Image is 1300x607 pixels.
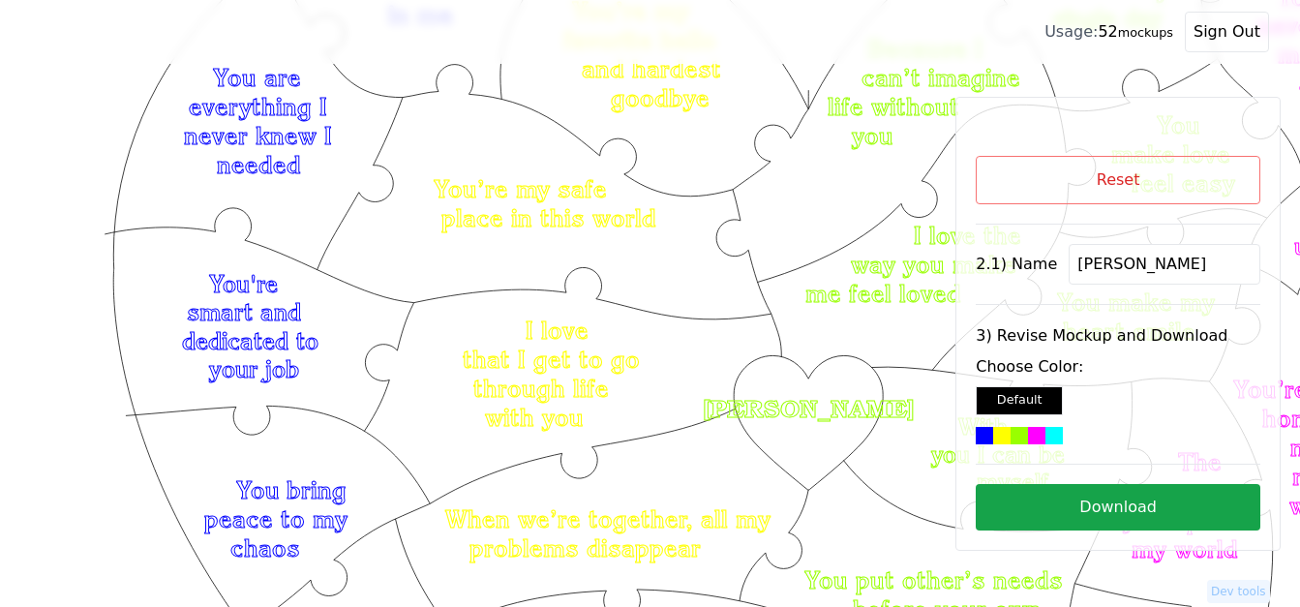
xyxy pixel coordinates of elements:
text: through life [473,375,609,404]
text: life without [828,92,959,121]
text: You bring [236,476,348,505]
text: [PERSON_NAME] [703,395,915,423]
small: mockups [1118,25,1173,40]
text: can’t imagine [862,63,1020,92]
text: never knew I [184,121,332,150]
text: goodbye [611,83,710,112]
text: problems disappear [469,533,701,562]
text: smart and [187,299,301,327]
span: Usage: [1044,22,1098,41]
text: that I get to go [463,346,640,375]
small: Default [997,392,1043,407]
text: and hardest [582,54,721,83]
text: I love [526,317,589,346]
text: with you [485,404,584,433]
text: you [852,121,893,150]
text: you I can be [931,440,1065,469]
text: When we’re together, all my [446,504,771,533]
label: 2.1) Name [976,253,1057,276]
label: 3) Revise Mockup and Download [976,324,1260,348]
button: Sign Out [1185,12,1269,52]
text: You are [214,63,302,92]
text: You're [209,270,278,298]
text: I love the [914,221,1022,250]
text: everything I [189,92,327,121]
text: You’re my safe [434,174,608,203]
button: Reset [976,156,1260,204]
text: way you make [851,250,1016,279]
text: peace to my [204,505,348,534]
text: needed [217,150,301,179]
text: my world [1132,534,1238,563]
button: Dev tools [1207,580,1270,603]
text: your job [209,355,299,383]
div: 52 [1044,20,1173,44]
text: chaos [230,534,300,563]
button: Download [976,484,1260,531]
text: place in this world [441,203,656,232]
label: Choose Color: [976,355,1260,379]
text: You put other’s needs [804,566,1063,595]
text: dedicated to [183,327,319,355]
text: me feel loved [805,279,961,308]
